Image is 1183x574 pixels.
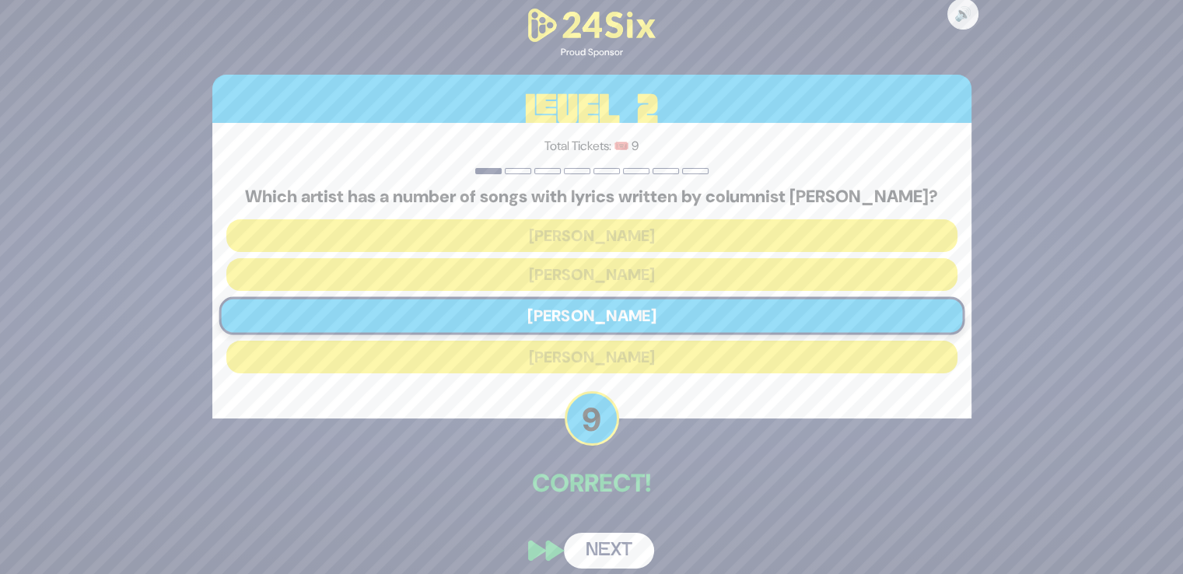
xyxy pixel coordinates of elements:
p: Correct! [212,464,971,502]
p: 9 [565,391,619,446]
div: Proud Sponsor [522,45,662,59]
h5: Which artist has a number of songs with lyrics written by columnist [PERSON_NAME]? [226,187,957,207]
button: [PERSON_NAME] [226,341,957,373]
button: [PERSON_NAME] [226,258,957,291]
button: Next [564,533,654,569]
h3: Level 2 [212,75,971,145]
button: [PERSON_NAME] [219,297,964,335]
button: [PERSON_NAME] [226,219,957,252]
p: Total Tickets: 🎟️ 9 [226,137,957,156]
img: 24Six [522,5,662,45]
